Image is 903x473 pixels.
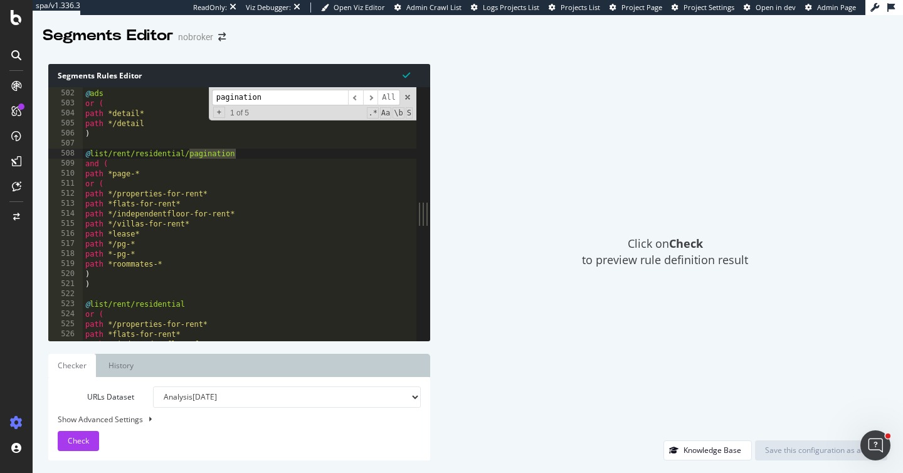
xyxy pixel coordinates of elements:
[756,3,796,12] span: Open in dev
[48,199,83,209] div: 513
[471,3,539,13] a: Logs Projects List
[663,445,752,455] a: Knowledge Base
[582,236,748,268] span: Click on to preview rule definition result
[817,3,856,12] span: Admin Page
[610,3,662,13] a: Project Page
[48,249,83,259] div: 518
[48,109,83,119] div: 504
[48,386,144,408] label: URLs Dataset
[483,3,539,12] span: Logs Projects List
[367,107,378,119] span: RegExp Search
[561,3,600,12] span: Projects List
[48,159,83,169] div: 509
[48,354,96,377] a: Checker
[48,119,83,129] div: 505
[755,440,887,460] button: Save this configuration as active
[48,88,83,98] div: 502
[212,90,348,105] input: Search for
[225,108,254,118] span: 1 of 5
[178,31,213,43] div: nobroker
[672,3,734,13] a: Project Settings
[48,299,83,309] div: 523
[378,90,400,105] span: Alt-Enter
[621,3,662,12] span: Project Page
[99,354,143,377] a: History
[48,129,83,139] div: 506
[406,3,462,12] span: Admin Crawl List
[68,435,89,446] span: Check
[48,229,83,239] div: 516
[744,3,796,13] a: Open in dev
[48,289,83,299] div: 522
[43,25,173,46] div: Segments Editor
[684,3,734,12] span: Project Settings
[48,179,83,189] div: 511
[48,64,430,87] div: Segments Rules Editor
[48,239,83,249] div: 517
[334,3,385,12] span: Open Viz Editor
[48,209,83,219] div: 514
[363,90,378,105] span: ​
[380,107,391,119] span: CaseSensitive Search
[193,3,227,13] div: ReadOnly:
[394,3,462,13] a: Admin Crawl List
[403,69,410,81] span: Syntax is valid
[48,309,83,319] div: 524
[48,149,83,159] div: 508
[218,33,226,41] div: arrow-right-arrow-left
[48,339,83,349] div: 527
[48,169,83,179] div: 510
[805,3,856,13] a: Admin Page
[48,98,83,109] div: 503
[406,107,413,119] span: Search In Selection
[765,445,877,455] div: Save this configuration as active
[48,259,83,269] div: 519
[48,279,83,289] div: 521
[48,414,411,425] div: Show Advanced Settings
[549,3,600,13] a: Projects List
[213,107,225,118] span: Toggle Replace mode
[48,329,83,339] div: 526
[48,319,83,329] div: 525
[58,431,99,451] button: Check
[663,440,752,460] button: Knowledge Base
[684,445,741,455] div: Knowledge Base
[246,3,291,13] div: Viz Debugger:
[348,90,363,105] span: ​
[860,430,890,460] iframe: Intercom live chat
[48,189,83,199] div: 512
[393,107,404,119] span: Whole Word Search
[669,236,703,251] strong: Check
[48,219,83,229] div: 515
[48,139,83,149] div: 507
[321,3,385,13] a: Open Viz Editor
[48,269,83,279] div: 520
